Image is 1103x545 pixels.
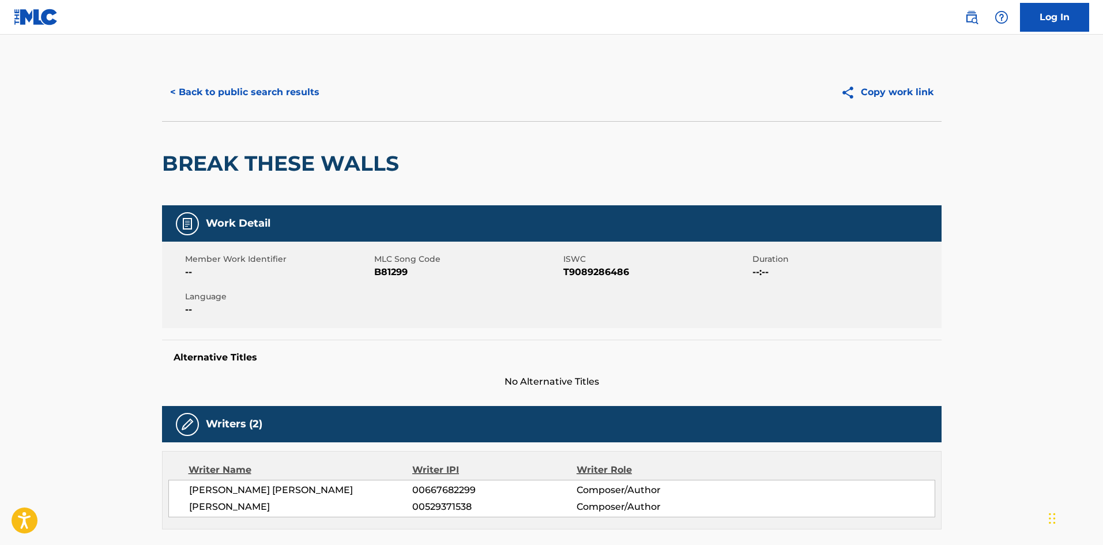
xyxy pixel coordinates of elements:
[752,265,939,279] span: --:--
[965,10,978,24] img: search
[180,418,194,431] img: Writers
[412,500,576,514] span: 00529371538
[412,463,577,477] div: Writer IPI
[1045,490,1103,545] div: Widget de chat
[1045,490,1103,545] iframe: Chat Widget
[374,265,560,279] span: B81299
[180,217,194,231] img: Work Detail
[162,375,942,389] span: No Alternative Titles
[563,253,750,265] span: ISWC
[752,253,939,265] span: Duration
[577,500,726,514] span: Composer/Author
[995,10,1008,24] img: help
[162,151,405,176] h2: BREAK THESE WALLS
[14,9,58,25] img: MLC Logo
[577,463,726,477] div: Writer Role
[990,6,1013,29] div: Help
[577,483,726,497] span: Composer/Author
[185,303,371,317] span: --
[1049,501,1056,536] div: Arrastar
[412,483,576,497] span: 00667682299
[1020,3,1089,32] a: Log In
[960,6,983,29] a: Public Search
[189,483,413,497] span: [PERSON_NAME] [PERSON_NAME]
[162,78,327,107] button: < Back to public search results
[185,253,371,265] span: Member Work Identifier
[841,85,861,100] img: Copy work link
[374,253,560,265] span: MLC Song Code
[206,217,270,230] h5: Work Detail
[563,265,750,279] span: T9089286486
[189,463,413,477] div: Writer Name
[206,418,262,431] h5: Writers (2)
[833,78,942,107] button: Copy work link
[185,265,371,279] span: --
[189,500,413,514] span: [PERSON_NAME]
[185,291,371,303] span: Language
[174,352,930,363] h5: Alternative Titles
